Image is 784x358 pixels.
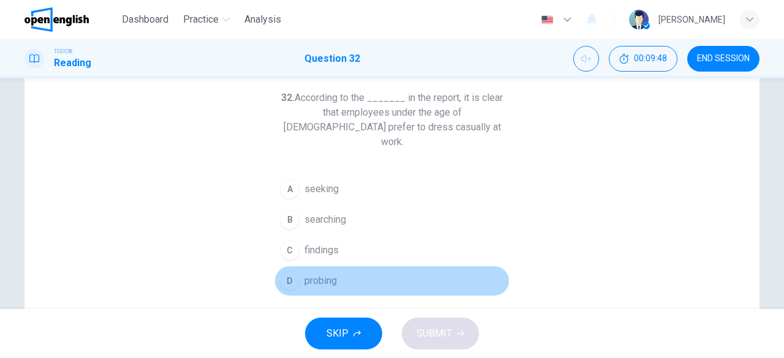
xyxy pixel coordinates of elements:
[54,47,72,56] span: TOEIC®
[280,179,300,199] div: A
[280,241,300,260] div: C
[304,243,339,258] span: findings
[609,46,677,72] button: 00:09:48
[304,274,337,288] span: probing
[274,204,510,235] button: Bsearching
[697,54,750,64] span: END SESSION
[304,182,339,196] span: seeking
[244,12,281,27] span: Analysis
[687,46,759,72] button: END SESSION
[122,12,168,27] span: Dashboard
[305,318,382,349] button: SKIP
[304,212,346,227] span: searching
[24,7,89,32] img: OpenEnglish logo
[178,9,235,31] button: Practice
[658,12,725,27] div: [PERSON_NAME]
[274,91,510,149] h6: According to the _______ in the report, it is clear that employees under the age of [DEMOGRAPHIC_...
[274,266,510,296] button: Dprobing
[274,174,510,204] button: Aseeking
[304,51,360,66] h1: Question 32
[634,54,667,64] span: 00:09:48
[274,235,510,266] button: Cfindings
[117,9,173,31] button: Dashboard
[239,9,286,31] button: Analysis
[629,10,649,29] img: Profile picture
[24,7,117,32] a: OpenEnglish logo
[540,15,555,24] img: en
[183,12,219,27] span: Practice
[54,56,91,70] h1: Reading
[281,92,295,103] strong: 32.
[280,210,300,229] div: B
[280,271,300,291] div: D
[326,325,349,342] span: SKIP
[609,46,677,72] div: Hide
[573,46,599,72] div: Unmute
